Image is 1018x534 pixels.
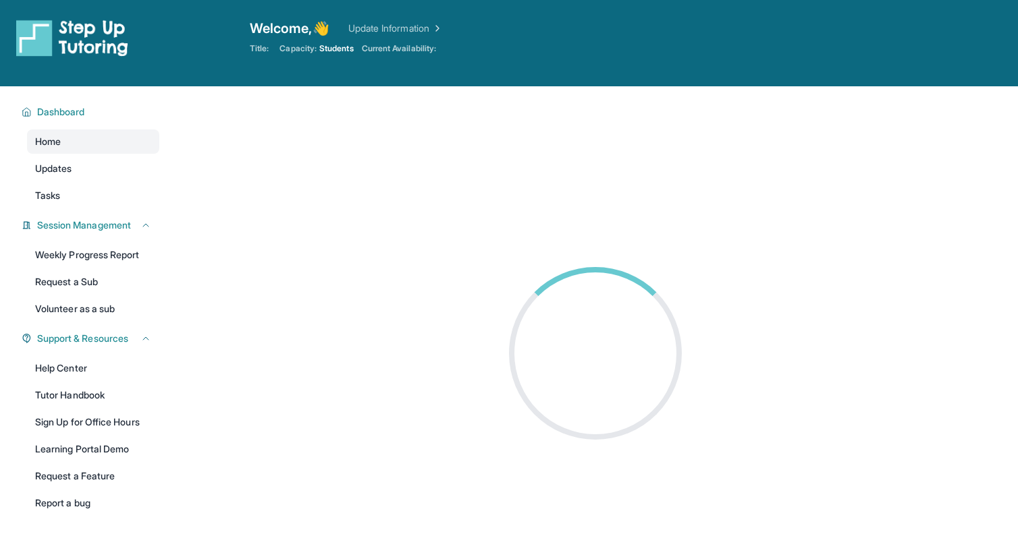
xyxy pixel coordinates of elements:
[27,464,159,488] a: Request a Feature
[35,135,61,148] span: Home
[32,105,151,119] button: Dashboard
[250,43,269,54] span: Title:
[250,19,329,38] span: Welcome, 👋
[279,43,317,54] span: Capacity:
[27,183,159,208] a: Tasks
[27,437,159,461] a: Learning Portal Demo
[32,332,151,345] button: Support & Resources
[35,162,72,175] span: Updates
[429,22,443,35] img: Chevron Right
[27,297,159,321] a: Volunteer as a sub
[27,356,159,380] a: Help Center
[27,383,159,407] a: Tutor Handbook
[27,491,159,515] a: Report a bug
[348,22,443,35] a: Update Information
[27,270,159,294] a: Request a Sub
[27,410,159,434] a: Sign Up for Office Hours
[27,129,159,154] a: Home
[16,19,128,57] img: logo
[27,156,159,181] a: Updates
[35,189,60,202] span: Tasks
[319,43,354,54] span: Students
[37,218,131,232] span: Session Management
[362,43,436,54] span: Current Availability:
[32,218,151,232] button: Session Management
[27,243,159,267] a: Weekly Progress Report
[37,332,128,345] span: Support & Resources
[37,105,85,119] span: Dashboard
